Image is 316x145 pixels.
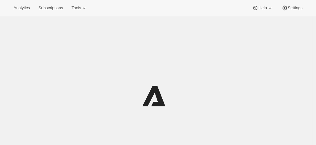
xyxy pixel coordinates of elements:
span: Analytics [13,6,30,10]
button: Settings [278,4,306,12]
button: Tools [68,4,91,12]
span: Subscriptions [38,6,63,10]
span: Help [258,6,267,10]
button: Analytics [10,4,33,12]
button: Subscriptions [35,4,67,12]
span: Settings [288,6,303,10]
button: Help [249,4,276,12]
span: Tools [71,6,81,10]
